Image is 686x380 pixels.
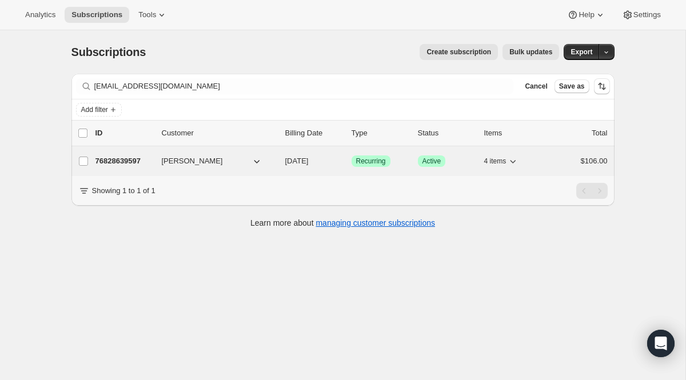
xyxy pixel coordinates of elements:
[250,217,435,229] p: Learn more about
[581,157,608,165] span: $106.00
[559,82,585,91] span: Save as
[81,105,108,114] span: Add filter
[95,153,608,169] div: 76828639597[PERSON_NAME][DATE]SuccessRecurringSuccessActive4 items$106.00
[420,44,498,60] button: Create subscription
[555,79,589,93] button: Save as
[418,127,475,139] p: Status
[162,155,223,167] span: [PERSON_NAME]
[138,10,156,19] span: Tools
[647,330,675,357] div: Open Intercom Messenger
[71,10,122,19] span: Subscriptions
[131,7,174,23] button: Tools
[484,153,519,169] button: 4 items
[615,7,668,23] button: Settings
[484,157,506,166] span: 4 items
[316,218,435,227] a: managing customer subscriptions
[71,46,146,58] span: Subscriptions
[579,10,594,19] span: Help
[484,127,541,139] div: Items
[95,127,608,139] div: IDCustomerBilling DateTypeStatusItemsTotal
[356,157,386,166] span: Recurring
[426,47,491,57] span: Create subscription
[25,10,55,19] span: Analytics
[155,152,269,170] button: [PERSON_NAME]
[285,127,342,139] p: Billing Date
[520,79,552,93] button: Cancel
[592,127,607,139] p: Total
[594,78,610,94] button: Sort the results
[95,155,153,167] p: 76828639597
[352,127,409,139] div: Type
[571,47,592,57] span: Export
[92,185,155,197] p: Showing 1 to 1 of 1
[576,183,608,199] nav: Pagination
[18,7,62,23] button: Analytics
[502,44,559,60] button: Bulk updates
[95,127,153,139] p: ID
[285,157,309,165] span: [DATE]
[560,7,612,23] button: Help
[162,127,276,139] p: Customer
[525,82,547,91] span: Cancel
[633,10,661,19] span: Settings
[94,78,514,94] input: Filter subscribers
[76,103,122,117] button: Add filter
[509,47,552,57] span: Bulk updates
[564,44,599,60] button: Export
[65,7,129,23] button: Subscriptions
[422,157,441,166] span: Active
